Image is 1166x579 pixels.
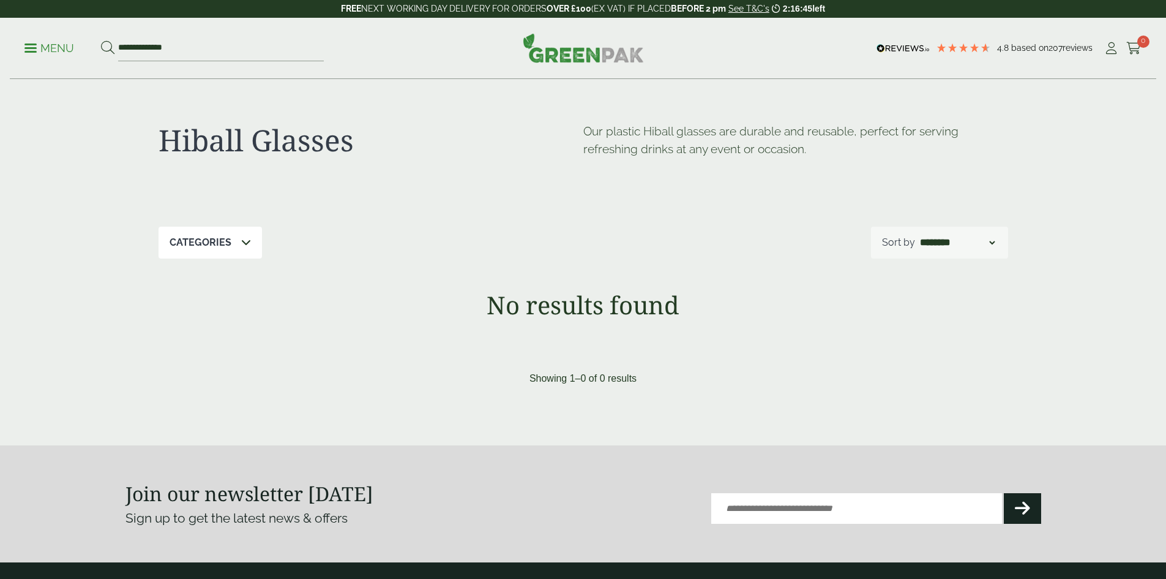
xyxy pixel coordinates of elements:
[170,235,231,250] p: Categories
[341,4,361,13] strong: FREE
[547,4,591,13] strong: OVER £100
[583,124,959,156] span: Our plastic Hiball glasses are durable and reusable, perfect for serving refreshing drinks at any...
[125,509,537,528] p: Sign up to get the latest news & offers
[1063,43,1093,53] span: reviews
[24,41,74,56] p: Menu
[1048,43,1063,53] span: 207
[936,42,991,53] div: 4.79 Stars
[1126,42,1142,55] i: Cart
[523,33,644,62] img: GreenPak Supplies
[882,235,915,250] p: Sort by
[125,290,1041,320] h1: No results found
[1104,42,1119,55] i: My Account
[529,371,637,386] p: Showing 1–0 of 0 results
[812,4,825,13] span: left
[1011,43,1048,53] span: Based on
[876,44,930,53] img: REVIEWS.io
[159,123,583,158] h1: Hiball Glasses
[917,235,997,250] select: Shop order
[728,4,769,13] a: See T&C's
[125,480,373,507] strong: Join our newsletter [DATE]
[1126,39,1142,58] a: 0
[997,43,1011,53] span: 4.8
[24,41,74,53] a: Menu
[1137,36,1149,48] span: 0
[783,4,812,13] span: 2:16:45
[671,4,726,13] strong: BEFORE 2 pm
